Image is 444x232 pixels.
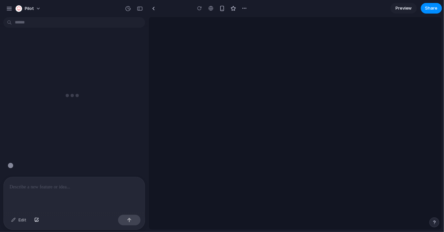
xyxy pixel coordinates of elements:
button: Share [421,3,442,14]
span: Preview [396,5,412,12]
span: Pilot [25,5,34,12]
button: Pilot [13,3,44,14]
a: Preview [391,3,417,14]
span: Share [425,5,438,12]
